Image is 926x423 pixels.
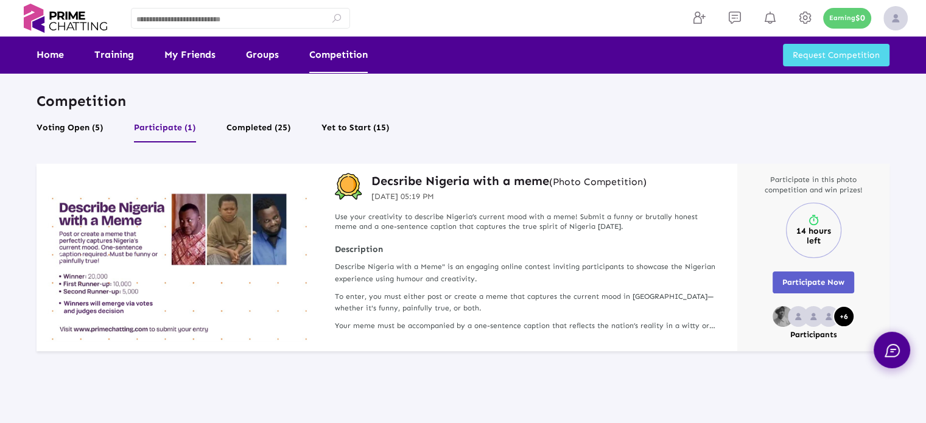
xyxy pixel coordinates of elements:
p: Your meme must be accompanied by a one-sentence caption that reflects the nation’s reality in a w... [335,320,719,332]
img: competition-badge.svg [335,173,362,200]
p: Participants [790,330,837,340]
p: +6 [840,312,848,321]
button: Completed (25) [226,119,291,142]
a: Groups [246,37,279,73]
img: no_profile_image.svg [803,306,824,327]
img: logo [18,4,113,33]
img: timer.svg [807,214,819,226]
a: Decsribe Nigeria with a meme(Photo Competition) [371,173,647,189]
h3: Decsribe Nigeria with a meme [371,173,647,189]
p: [DATE] 05:19 PM [371,191,647,203]
a: Previous slide [52,244,68,271]
a: Next slide [285,244,301,271]
button: Voting Open (5) [37,119,103,142]
strong: Description [335,244,719,255]
div: 1 / 1 [46,173,307,341]
a: Training [94,37,134,73]
a: Home [37,37,64,73]
button: Participate Now [773,271,854,293]
img: no_profile_image.svg [788,306,808,327]
p: Use your creativity to describe Nigeria’s current mood with a meme! Submit a funny or brutally ho... [335,212,719,232]
button: Participate (1) [134,119,196,142]
p: Participate in this photo competition and win prizes! [759,175,868,195]
p: Earning [829,14,855,23]
p: To enter, you must either post or create a meme that captures the current mood in [GEOGRAPHIC_DAT... [335,291,719,314]
span: Participate Now [782,278,844,287]
img: 68701a5c75df9738c07e6f78_1754260010868.png [773,306,793,327]
a: My Friends [164,37,216,73]
img: no_profile_image.svg [818,306,839,327]
span: Request Competition [793,50,880,60]
p: Competition [37,91,889,110]
p: $0 [855,14,865,23]
button: Request Competition [783,44,889,66]
img: img [883,6,908,30]
a: Competition [309,37,368,73]
p: Describe Nigeria with a Meme" is an engaging online contest inviting participants to showcase the... [335,261,719,284]
button: Yet to Start (15) [321,119,390,142]
img: chat.svg [885,344,900,357]
small: (Photo Competition) [549,176,647,187]
p: 14 hours left [790,226,838,246]
img: compititionbanner1754999366-pkSsI.jpg [46,173,307,341]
